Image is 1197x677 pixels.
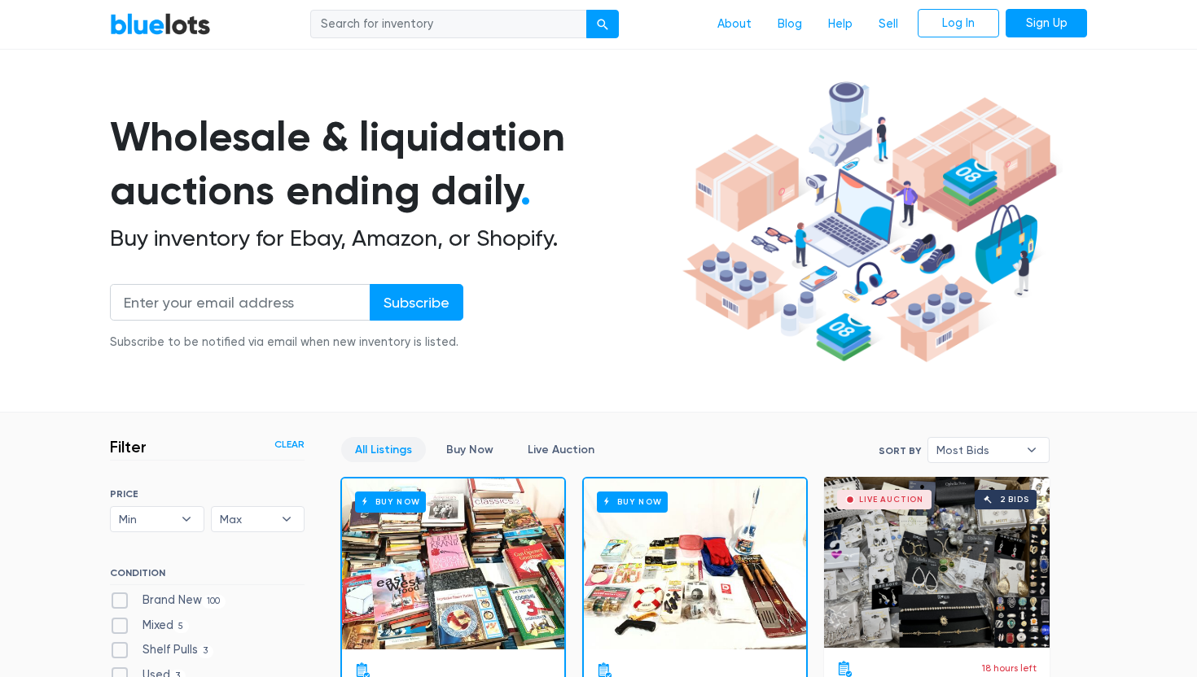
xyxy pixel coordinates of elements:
[1000,496,1029,504] div: 2 bids
[1006,9,1087,38] a: Sign Up
[110,110,677,218] h1: Wholesale & liquidation auctions ending daily
[936,438,1018,462] span: Most Bids
[110,641,213,659] label: Shelf Pulls
[110,334,463,352] div: Subscribe to be notified via email when new inventory is listed.
[110,225,677,252] h2: Buy inventory for Ebay, Amazon, or Shopify.
[110,12,211,36] a: BlueLots
[597,491,668,512] h6: Buy Now
[355,491,426,512] h6: Buy Now
[220,507,274,531] span: Max
[341,437,426,462] a: All Listings
[982,661,1037,675] p: 18 hours left
[342,478,564,649] a: Buy Now
[584,478,806,649] a: Buy Now
[110,567,305,585] h6: CONDITION
[704,9,765,40] a: About
[274,437,305,452] a: Clear
[110,437,147,456] h3: Filter
[310,10,587,39] input: Search for inventory
[202,595,226,608] span: 100
[1015,438,1049,462] b: ▾
[119,507,173,531] span: Min
[879,443,921,458] label: Sort By
[169,507,204,531] b: ▾
[866,9,911,40] a: Sell
[432,437,507,462] a: Buy Now
[514,437,608,462] a: Live Auction
[677,74,1063,370] img: hero-ee84e7d0318cb26816c560f6b4441b76977f77a177738b4e94f68c95b2b83dbb.png
[824,477,1050,648] a: Live Auction 2 bids
[110,284,370,321] input: Enter your email address
[110,617,189,635] label: Mixed
[918,9,999,38] a: Log In
[859,496,923,504] div: Live Auction
[765,9,815,40] a: Blog
[110,488,305,500] h6: PRICE
[270,507,304,531] b: ▾
[198,645,213,658] span: 3
[370,284,463,321] input: Subscribe
[520,166,531,215] span: .
[815,9,866,40] a: Help
[173,620,189,633] span: 5
[110,592,226,609] label: Brand New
